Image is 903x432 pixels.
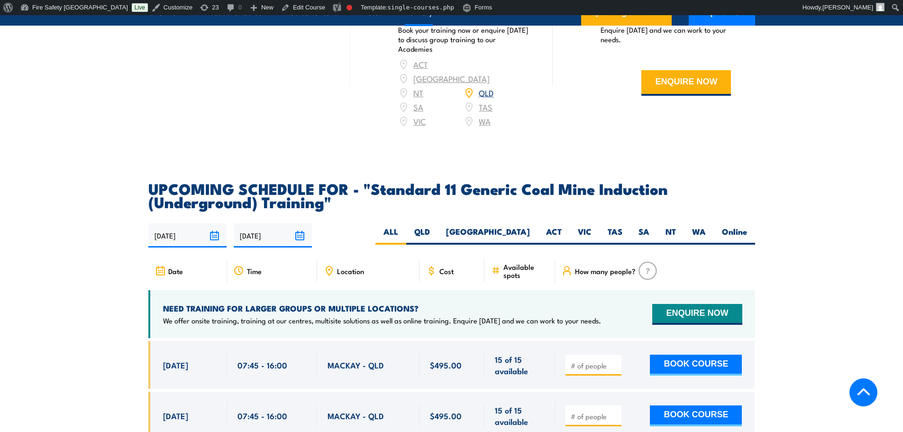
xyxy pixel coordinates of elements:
span: $495.00 [430,410,462,421]
label: ACT [538,226,570,245]
span: Available spots [503,263,548,279]
label: [GEOGRAPHIC_DATA] [438,226,538,245]
label: WA [684,226,714,245]
button: BOOK COURSE [650,405,742,426]
span: $495.00 [430,359,462,370]
span: MACKAY - QLD [328,359,384,370]
label: VIC [570,226,600,245]
span: [DATE] [163,359,188,370]
span: How many people? [575,267,636,275]
h2: UPCOMING SCHEDULE FOR - "Standard 11 Generic Coal Mine Induction (Underground) Training" [148,182,755,208]
p: Book your training now or enquire [DATE] to discuss group training to our Academies [398,25,529,54]
p: We offer onsite training, training at our centres, multisite solutions as well as online training... [163,316,601,325]
label: Online [714,226,755,245]
label: TAS [600,226,630,245]
span: Cost [439,267,454,275]
a: QLD [479,87,493,98]
span: [PERSON_NAME] [822,4,873,11]
button: ENQUIRE NOW [641,70,731,96]
span: single-courses.php [387,4,454,11]
div: Focus keyphrase not set [347,5,352,10]
label: QLD [406,226,438,245]
span: Date [168,267,183,275]
button: ENQUIRE NOW [652,304,742,325]
span: 15 of 15 available [495,354,545,376]
span: Time [247,267,262,275]
input: From date [148,223,227,248]
span: 15 of 15 available [495,404,545,427]
button: BOOK COURSE [650,355,742,376]
label: NT [657,226,684,245]
span: [DATE] [163,410,188,421]
p: Enquire [DATE] and we can work to your needs. [601,25,731,44]
a: Live [132,3,148,12]
span: 07:45 - 16:00 [237,410,287,421]
input: # of people [571,412,618,421]
label: SA [630,226,657,245]
h4: NEED TRAINING FOR LARGER GROUPS OR MULTIPLE LOCATIONS? [163,303,601,313]
input: To date [234,223,312,248]
input: # of people [571,361,618,370]
label: ALL [375,226,406,245]
span: MACKAY - QLD [328,410,384,421]
span: Location [337,267,364,275]
span: 07:45 - 16:00 [237,359,287,370]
